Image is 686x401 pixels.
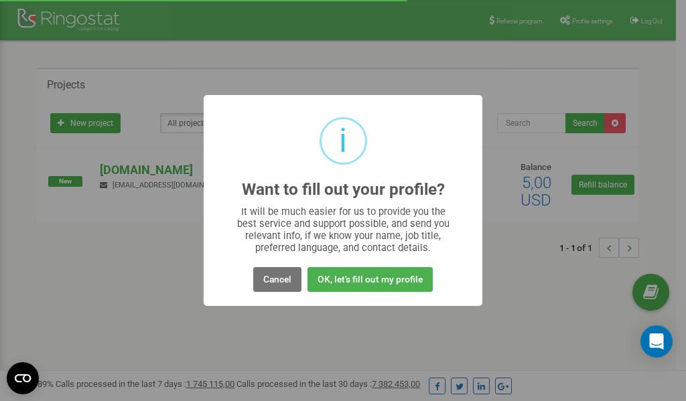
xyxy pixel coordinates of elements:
button: Cancel [253,267,301,292]
div: It will be much easier for us to provide you the best service and support possible, and send you ... [230,206,456,254]
div: i [339,119,347,163]
h2: Want to fill out your profile? [242,181,445,199]
button: Open CMP widget [7,362,39,394]
button: OK, let's fill out my profile [307,267,433,292]
div: Open Intercom Messenger [640,325,673,357]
